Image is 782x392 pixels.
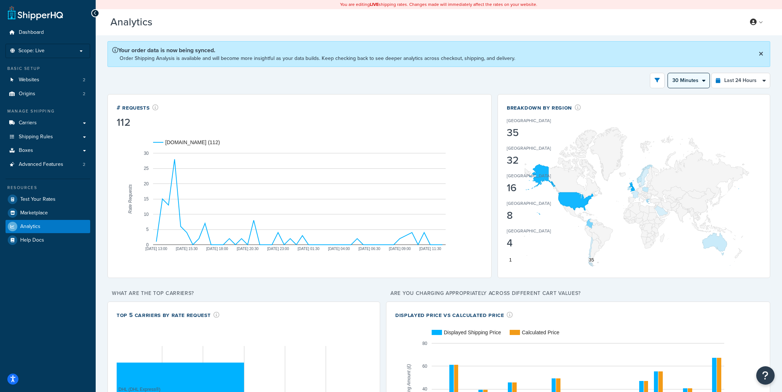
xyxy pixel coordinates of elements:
span: Help Docs [20,237,44,243]
div: 8 [507,210,574,221]
span: 2 [83,91,85,97]
text: DHL (DHL Express®) [118,386,160,392]
text: [DATE] 20:30 [237,247,259,251]
text: [DATE] 18:00 [206,247,229,251]
svg: A chart. [117,129,482,269]
p: [GEOGRAPHIC_DATA] [507,172,551,179]
div: Resources [6,185,90,191]
a: Advanced Features2 [6,158,90,171]
a: Shipping Rules [6,130,90,144]
button: open filter drawer [650,73,665,88]
span: Dashboard [19,29,44,36]
div: Manage Shipping [6,108,90,114]
text: 30 [144,150,149,156]
div: Top 5 Carriers by Rate Request [117,311,220,319]
span: Test Your Rates [20,196,56,203]
a: Origins2 [6,87,90,101]
span: Boxes [19,147,33,154]
text: [DATE] 09:00 [389,247,411,251]
text: 40 [422,386,428,392]
span: 2 [83,161,85,168]
li: Advanced Features [6,158,90,171]
span: Analytics [20,224,40,230]
text: 5 [146,227,149,232]
h3: Analytics [110,17,734,28]
span: 2 [83,77,85,83]
div: # Requests [117,103,159,112]
a: Dashboard [6,26,90,39]
p: [GEOGRAPHIC_DATA] [507,117,551,124]
span: Websites [19,77,39,83]
text: Rate Requests [128,184,133,213]
button: Open Resource Center [756,366,775,385]
a: Marketplace [6,206,90,220]
a: Analytics [6,220,90,233]
text: 10 [144,211,149,217]
span: Marketplace [20,210,48,216]
span: Beta [154,19,179,28]
a: Boxes [6,144,90,157]
text: 80 [422,341,428,346]
p: What are the top carriers? [107,288,380,299]
div: 112 [117,117,159,128]
a: Carriers [6,116,90,130]
p: [GEOGRAPHIC_DATA] [507,200,551,207]
text: 15 [144,196,149,202]
text: 25 [144,166,149,171]
text: [DATE] 15:30 [176,247,198,251]
p: [GEOGRAPHIC_DATA] [507,228,551,234]
span: Carriers [19,120,37,126]
b: LIVE [370,1,379,8]
p: Your order data is now being synced. [112,46,515,54]
text: 1 [509,257,512,263]
p: Order Shipping Analysis is available and will become more insightful as your data builds. Keep ch... [120,54,515,62]
li: Websites [6,73,90,87]
text: Displayed Shipping Price [444,329,501,335]
text: [DOMAIN_NAME] (112) [165,139,220,145]
text: 0 [146,242,149,247]
text: 35 [589,257,594,263]
span: Shipping Rules [19,134,53,140]
text: [DATE] 13:00 [145,247,167,251]
div: 4 [507,238,574,248]
p: [GEOGRAPHIC_DATA] [507,145,551,152]
div: Basic Setup [6,65,90,72]
span: Scope: Live [18,48,45,54]
span: Advanced Features [19,161,63,168]
svg: A chart. [507,127,761,267]
text: 60 [422,364,428,369]
text: [DATE] 04:00 [328,247,350,251]
text: [DATE] 01:30 [298,247,320,251]
li: Origins [6,87,90,101]
div: Displayed Price vs Calculated Price [395,311,513,319]
a: Test Your Rates [6,193,90,206]
div: 35 [507,128,574,138]
text: 20 [144,181,149,186]
p: Are you charging appropriately across different cart values? [386,288,770,299]
text: [DATE] 23:00 [267,247,289,251]
div: 16 [507,183,574,193]
a: Help Docs [6,234,90,247]
text: [DATE] 11:30 [419,247,441,251]
div: Breakdown by Region [507,103,581,112]
text: [DATE] 06:30 [358,247,381,251]
div: 32 [507,155,574,165]
text: Calculated Price [522,329,559,335]
a: Websites2 [6,73,90,87]
span: Origins [19,91,35,97]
